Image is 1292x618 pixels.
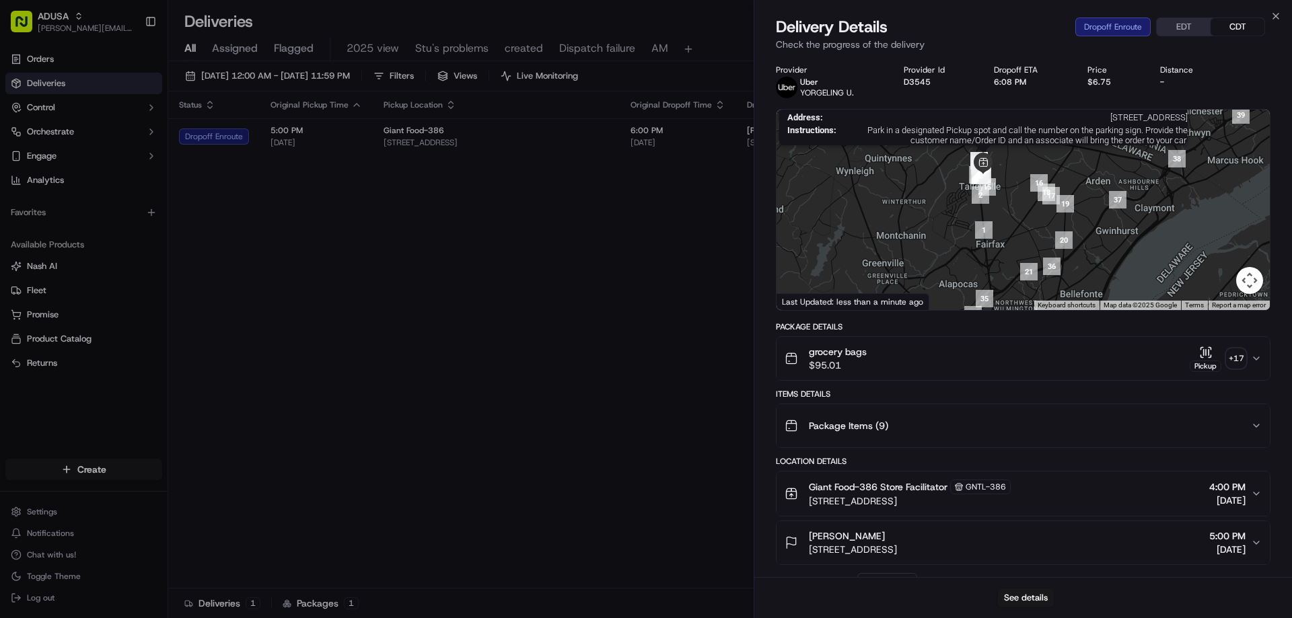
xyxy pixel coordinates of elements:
[964,306,982,323] div: 22
[1030,174,1048,192] div: 16
[787,112,822,122] span: Address :
[1160,77,1221,87] div: -
[1190,346,1221,372] button: Pickup
[1020,263,1038,280] div: 21
[809,480,947,494] span: Giant Food-386 Store Facilitator
[1209,529,1246,543] span: 5:00 PM
[95,227,163,238] a: Powered byPylon
[1212,301,1266,309] a: Report a map error
[780,293,824,310] img: Google
[857,573,917,589] button: Add Event
[1190,360,1221,372] div: Pickup
[776,456,1270,467] div: Location Details
[776,576,849,586] div: Delivery Activity
[809,543,897,556] span: [STREET_ADDRESS]
[1160,65,1221,75] div: Distance
[809,419,888,432] span: Package Items ( 9 )
[978,178,996,196] div: 15
[828,112,1187,122] span: [STREET_ADDRESS]
[1211,18,1264,36] button: CDT
[809,529,885,543] span: [PERSON_NAME]
[904,77,931,87] button: D3545
[1227,349,1246,368] div: + 17
[46,142,170,153] div: We're available if you need us!
[108,190,221,214] a: 💻API Documentation
[974,165,991,183] div: 11
[1055,231,1073,249] div: 20
[134,228,163,238] span: Pylon
[1209,543,1246,556] span: [DATE]
[972,186,989,204] div: 2
[777,471,1270,516] button: Giant Food-386 Store FacilitatorGNTL-386[STREET_ADDRESS]4:00 PM[DATE]
[776,65,882,75] div: Provider
[1056,195,1074,213] div: 19
[800,77,854,87] p: Uber
[975,221,993,239] div: 1
[972,165,989,183] div: 13
[970,167,988,184] div: 14
[1209,494,1246,507] span: [DATE]
[1104,301,1177,309] span: Map data ©2025 Google
[841,125,1187,145] span: Park in a designated Pickup spot and call the number on the parking sign. Provide the customer na...
[777,337,1270,380] button: grocery bags$95.01Pickup+17
[904,65,973,75] div: Provider Id
[229,132,245,149] button: Start new chat
[776,389,1270,399] div: Items Details
[776,16,888,38] span: Delivery Details
[35,87,242,101] input: Got a question? Start typing here...
[776,38,1270,51] p: Check the progress of the delivery
[13,128,38,153] img: 1736555255976-a54dd68f-1ca7-489b-9aae-adbdc363a1c4
[970,152,988,169] div: 6
[809,345,867,358] span: grocery bags
[998,588,1054,607] button: See details
[777,521,1270,564] button: [PERSON_NAME][STREET_ADDRESS]5:00 PM[DATE]
[1236,267,1263,294] button: Map camera controls
[1209,480,1246,494] span: 4:00 PM
[8,190,108,214] a: 📗Knowledge Base
[994,65,1066,75] div: Dropoff ETA
[114,196,124,207] div: 💻
[966,481,1006,492] span: GNTL-386
[1038,301,1096,310] button: Keyboard shortcuts
[777,404,1270,447] button: Package Items (9)
[1087,65,1139,75] div: Price
[13,13,40,40] img: Nash
[13,54,245,75] p: Welcome 👋
[13,196,24,207] div: 📗
[1157,18,1211,36] button: EDT
[787,125,836,145] span: Instructions :
[809,358,867,372] span: $95.01
[971,157,989,174] div: 7
[1038,184,1055,201] div: 18
[1168,150,1186,167] div: 38
[994,77,1066,87] div: 6:08 PM
[1190,346,1246,372] button: Pickup+17
[780,293,824,310] a: Open this area in Google Maps (opens a new window)
[777,293,929,310] div: Last Updated: less than a minute ago
[127,195,216,208] span: API Documentation
[776,321,1270,332] div: Package Details
[776,77,797,98] img: profile_uber_ahold_partner.png
[1042,187,1060,204] div: 17
[46,128,221,142] div: Start new chat
[809,494,1011,508] span: [STREET_ADDRESS]
[1087,77,1139,87] div: $6.75
[969,166,986,184] div: 8
[976,290,993,307] div: 35
[1232,106,1250,124] div: 39
[800,87,854,98] span: YORGELING U.
[1109,191,1126,208] div: 37
[27,195,103,208] span: Knowledge Base
[1043,258,1061,275] div: 36
[1185,301,1204,309] a: Terms (opens in new tab)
